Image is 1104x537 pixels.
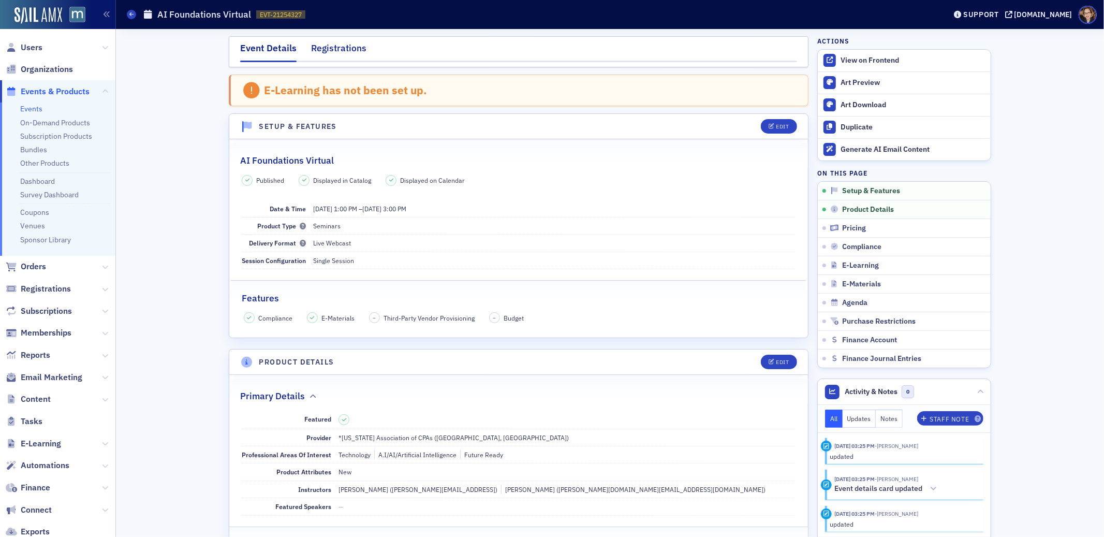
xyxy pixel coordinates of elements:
[249,239,306,247] span: Delivery Format
[21,42,42,53] span: Users
[6,86,90,97] a: Events & Products
[400,176,465,185] span: Displayed on Calendar
[776,124,789,129] div: Edit
[460,450,503,459] div: Future Ready
[69,7,85,23] img: SailAMX
[21,64,73,75] span: Organizations
[818,94,991,116] a: Art Download
[761,355,797,369] button: Edit
[930,416,969,422] div: Staff Note
[6,350,50,361] a: Reports
[6,306,72,317] a: Subscriptions
[875,475,919,483] span: Dee Sullivan
[240,389,305,403] h2: Primary Details
[313,239,351,247] span: Live Webcast
[6,64,73,75] a: Organizations
[835,442,875,449] time: 8/4/2025 03:25 PM
[818,50,991,71] a: View on Frontend
[6,460,69,471] a: Automations
[6,438,61,449] a: E-Learning
[313,200,795,217] dd: –
[20,177,55,186] a: Dashboard
[311,41,366,61] div: Registrations
[6,261,46,272] a: Orders
[1014,10,1072,19] div: [DOMAIN_NAME]
[21,283,71,295] span: Registrations
[334,205,357,213] time: 1:00 PM
[276,468,331,476] span: Product Attributes
[21,460,69,471] span: Automations
[843,298,868,308] span: Agenda
[21,372,82,383] span: Email Marketing
[257,222,306,230] span: Product Type
[275,502,331,511] span: Featured Speakers
[843,317,916,326] span: Purchase Restrictions
[835,510,875,517] time: 8/4/2025 03:25 PM
[843,224,866,233] span: Pricing
[1005,11,1076,18] button: [DOMAIN_NAME]
[818,138,991,161] button: Generate AI Email Content
[338,467,351,476] div: New
[821,480,832,490] div: Activity
[256,176,284,185] span: Published
[843,336,897,345] span: Finance Account
[6,283,71,295] a: Registrations
[259,121,337,132] h4: Setup & Features
[260,10,302,19] span: EVT-21254327
[843,186,901,196] span: Setup & Features
[841,145,985,154] div: Generate AI Email Content
[818,116,991,138] button: Duplicate
[6,482,50,494] a: Finance
[21,261,46,272] span: Orders
[304,415,331,423] span: Featured
[20,158,69,168] a: Other Products
[843,410,876,428] button: Updates
[373,314,376,322] span: –
[21,350,50,361] span: Reports
[270,205,306,213] span: Date & Time
[830,519,977,529] div: updated
[843,261,879,270] span: E-Learning
[20,118,90,127] a: On-Demand Products
[1079,6,1097,24] span: Profile
[242,451,331,459] span: Professional Areas Of Interest
[313,176,371,185] span: Displayed in Catalog
[841,123,985,132] div: Duplicate
[6,416,42,427] a: Tasks
[62,7,85,24] a: View Homepage
[298,485,331,494] span: Instructors
[374,450,457,459] div: A.I/AI/Artificial Intelligence
[835,475,875,483] time: 8/4/2025 03:25 PM
[338,450,371,459] div: Technology
[20,235,71,244] a: Sponsor Library
[157,8,251,21] h1: AI Foundations Virtual
[761,119,797,134] button: Edit
[817,168,991,178] h4: On this page
[321,313,355,323] span: E-Materials
[21,416,42,427] span: Tasks
[20,221,45,230] a: Venues
[383,205,406,213] time: 3:00 PM
[20,190,79,199] a: Survey Dashboard
[306,433,331,442] span: Provider
[841,100,985,110] div: Art Download
[242,292,279,305] h2: Features
[14,7,62,24] img: SailAMX
[20,104,42,113] a: Events
[313,222,341,230] span: Seminars
[902,385,915,398] span: 0
[821,509,832,519] div: Update
[20,132,92,141] a: Subscription Products
[21,438,61,449] span: E-Learning
[264,83,428,97] div: E-Learning has not been set up.
[242,256,306,265] span: Session Configuration
[338,433,569,442] span: *[US_STATE] Association of CPAs ([GEOGRAPHIC_DATA], [GEOGRAPHIC_DATA])
[493,314,496,322] span: –
[20,145,47,154] a: Bundles
[240,41,297,62] div: Event Details
[501,485,766,494] div: [PERSON_NAME] ([PERSON_NAME][DOMAIN_NAME][EMAIL_ADDRESS][DOMAIN_NAME])
[843,280,881,289] span: E-Materials
[21,504,52,516] span: Connect
[21,327,71,339] span: Memberships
